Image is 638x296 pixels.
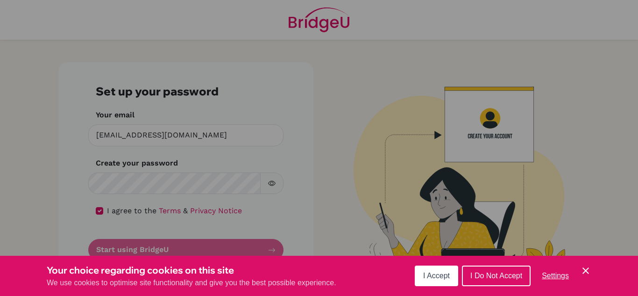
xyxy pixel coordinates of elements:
p: We use cookies to optimise site functionality and give you the best possible experience. [47,277,336,289]
span: I Do Not Accept [470,272,522,280]
button: Settings [534,267,576,285]
button: I Accept [415,266,458,286]
span: Settings [542,272,569,280]
button: Save and close [580,265,591,276]
h3: Your choice regarding cookies on this site [47,263,336,277]
span: I Accept [423,272,450,280]
button: I Do Not Accept [462,266,531,286]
